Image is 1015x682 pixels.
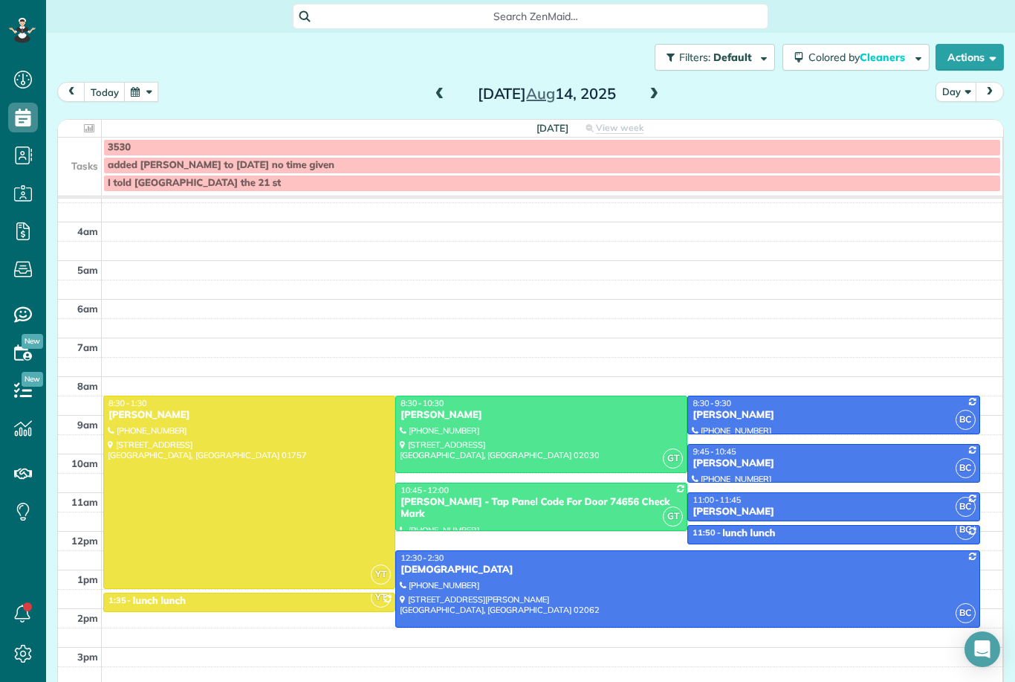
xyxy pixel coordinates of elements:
[77,264,98,276] span: 5am
[401,485,449,495] span: 10:45 - 12:00
[808,51,910,64] span: Colored by
[71,457,98,469] span: 10am
[108,177,281,189] span: I told [GEOGRAPHIC_DATA] the 21 st
[655,44,775,71] button: Filters: Default
[536,122,568,134] span: [DATE]
[71,496,98,508] span: 11am
[692,457,975,470] div: [PERSON_NAME]
[693,446,736,457] span: 9:45 - 10:45
[956,458,976,478] span: BC
[22,372,43,387] span: New
[401,398,444,408] span: 8:30 - 10:30
[860,51,907,64] span: Cleaners
[400,409,683,422] div: [PERSON_NAME]
[108,398,147,408] span: 8:30 - 1:30
[647,44,775,71] a: Filters: Default
[77,303,98,315] span: 6am
[679,51,710,64] span: Filters:
[935,82,977,102] button: Day
[84,82,126,102] button: today
[663,506,683,527] span: GT
[71,535,98,547] span: 12pm
[371,564,391,585] span: YT
[77,419,98,431] span: 9am
[692,409,975,422] div: [PERSON_NAME]
[526,84,555,103] span: Aug
[956,410,976,430] span: BC
[371,588,391,608] span: YT
[133,595,186,608] div: lunch lunch
[400,564,975,576] div: [DEMOGRAPHIC_DATA]
[77,341,98,353] span: 7am
[22,334,43,349] span: New
[77,573,98,585] span: 1pm
[722,527,775,540] div: lunch lunch
[57,82,85,102] button: prev
[401,553,444,563] span: 12:30 - 2:30
[596,122,643,134] span: View week
[956,603,976,623] span: BC
[935,44,1004,71] button: Actions
[77,225,98,237] span: 4am
[956,497,976,517] span: BC
[713,51,753,64] span: Default
[77,651,98,663] span: 3pm
[693,495,741,505] span: 11:00 - 11:45
[77,612,98,624] span: 2pm
[976,82,1004,102] button: next
[964,631,1000,667] div: Open Intercom Messenger
[400,496,683,521] div: [PERSON_NAME] - Tap Panel Code For Door 74656 Check Mark
[663,448,683,469] span: GT
[108,141,131,153] span: 3530
[454,86,640,102] h2: [DATE] 14, 2025
[108,409,391,422] div: [PERSON_NAME]
[108,159,334,171] span: added [PERSON_NAME] to [DATE] no time given
[77,380,98,392] span: 8am
[956,520,976,540] span: BC
[782,44,930,71] button: Colored byCleaners
[692,506,975,518] div: [PERSON_NAME]
[693,398,731,408] span: 8:30 - 9:30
